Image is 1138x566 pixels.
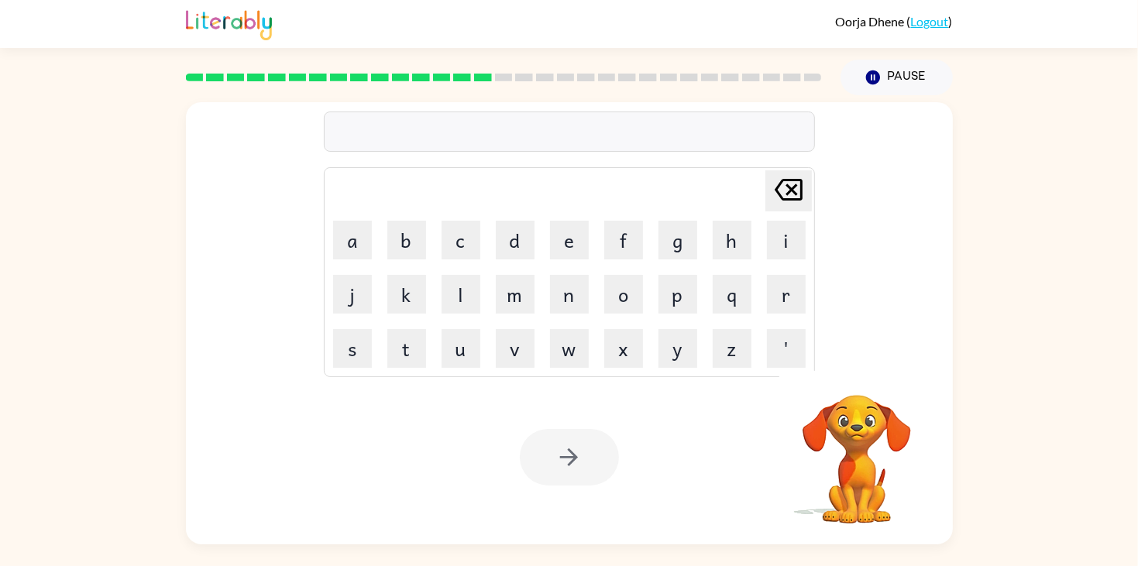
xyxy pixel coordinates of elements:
button: d [496,221,535,259]
span: Oorja Dhene [836,14,907,29]
button: a [333,221,372,259]
button: u [442,329,480,368]
div: ( ) [836,14,953,29]
button: m [496,275,535,314]
button: z [713,329,751,368]
button: h [713,221,751,259]
button: k [387,275,426,314]
button: i [767,221,806,259]
button: n [550,275,589,314]
button: t [387,329,426,368]
button: x [604,329,643,368]
button: p [658,275,697,314]
button: y [658,329,697,368]
button: c [442,221,480,259]
button: b [387,221,426,259]
button: f [604,221,643,259]
button: j [333,275,372,314]
button: ' [767,329,806,368]
button: l [442,275,480,314]
button: w [550,329,589,368]
button: s [333,329,372,368]
a: Logout [911,14,949,29]
button: o [604,275,643,314]
img: Literably [186,6,272,40]
button: q [713,275,751,314]
button: Pause [841,60,953,95]
button: v [496,329,535,368]
button: g [658,221,697,259]
button: e [550,221,589,259]
video: Your browser must support playing .mp4 files to use Literably. Please try using another browser. [779,371,934,526]
button: r [767,275,806,314]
